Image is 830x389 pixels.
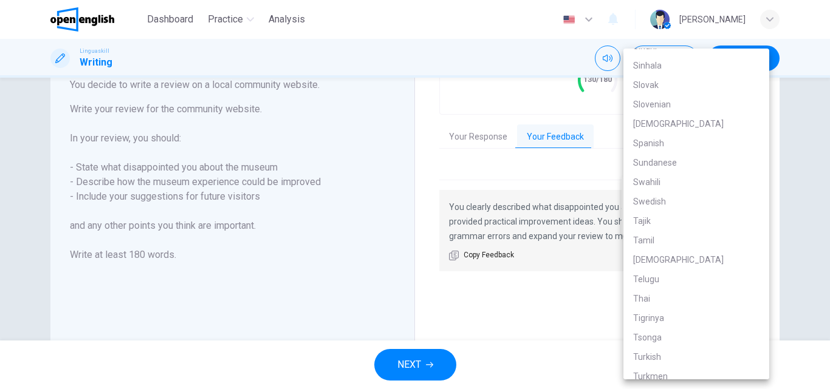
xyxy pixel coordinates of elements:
li: Thai [623,289,769,308]
li: Turkmen [623,367,769,386]
li: Tigrinya [623,308,769,328]
li: Swahili [623,172,769,192]
li: Slovenian [623,95,769,114]
li: Tsonga [623,328,769,347]
li: [DEMOGRAPHIC_DATA] [623,250,769,269]
li: Tajik [623,211,769,231]
li: Slovak [623,75,769,95]
li: [DEMOGRAPHIC_DATA] [623,114,769,134]
li: Swedish [623,192,769,211]
li: Sinhala [623,56,769,75]
li: Sundanese [623,153,769,172]
li: Telugu [623,269,769,289]
li: Turkish [623,347,769,367]
li: Spanish [623,134,769,153]
li: Tamil [623,231,769,250]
